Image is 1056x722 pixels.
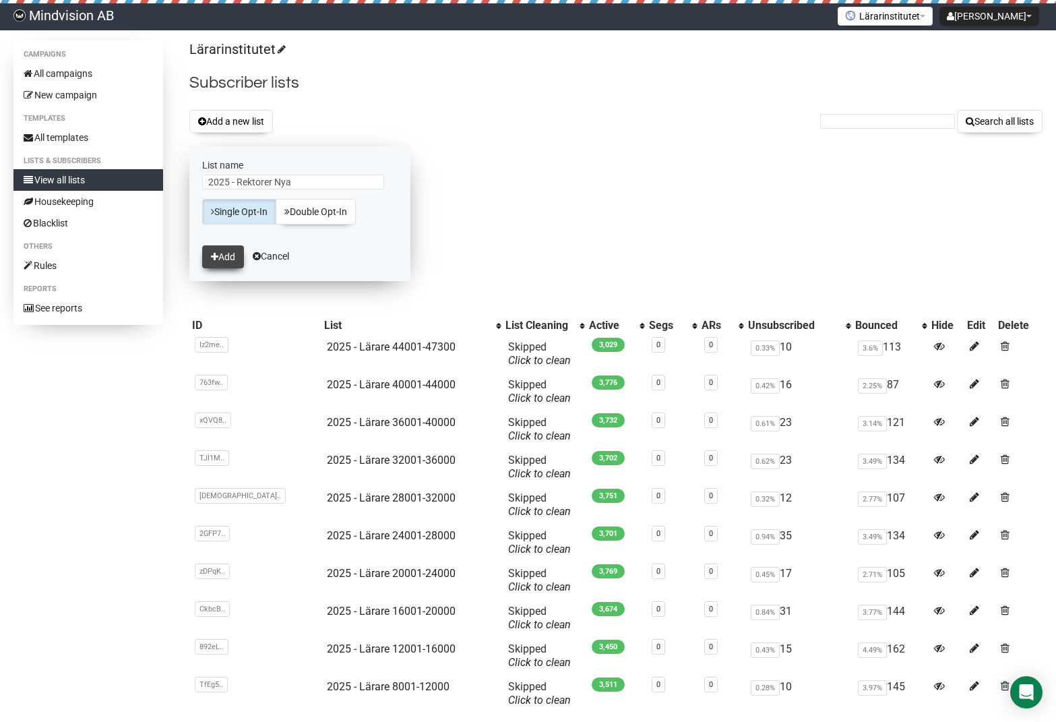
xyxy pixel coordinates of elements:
div: ID [192,319,319,332]
a: 2025 - Lärare 36001-40000 [327,416,456,429]
span: 892eL.. [195,639,228,655]
a: View all lists [13,169,163,191]
span: Skipped [508,340,571,367]
span: 2GFP7.. [195,526,230,541]
a: 2025 - Lärare 24001-28000 [327,529,456,542]
td: 16 [745,373,853,411]
a: 0 [709,680,713,689]
a: 2025 - Lärare 40001-44000 [327,378,456,391]
span: 3.77% [858,605,887,620]
td: 105 [852,562,929,599]
a: 2025 - Lärare 12001-16000 [327,642,456,655]
td: 162 [852,637,929,675]
a: Rules [13,255,163,276]
span: 3,769 [592,564,625,578]
span: 0.61% [751,416,780,431]
span: 0.94% [751,529,780,545]
li: Lists & subscribers [13,153,163,169]
span: Skipped [508,378,571,404]
button: Search all lists [957,110,1043,133]
span: 3,511 [592,678,625,692]
span: 3.6% [858,340,883,356]
button: Add [202,245,244,268]
div: Open Intercom Messenger [1010,676,1043,709]
span: 3,702 [592,451,625,465]
span: 0.84% [751,605,780,620]
a: Click to clean [508,618,571,631]
td: 107 [852,486,929,524]
td: 145 [852,675,929,713]
span: 3,732 [592,413,625,427]
div: Edit [967,319,992,332]
a: Double Opt-In [276,199,356,224]
a: 2025 - Lärare 8001-12000 [327,680,449,693]
span: Skipped [508,680,571,706]
a: 0 [656,529,660,538]
a: 2025 - Lärare 32001-36000 [327,454,456,467]
a: Click to clean [508,429,571,442]
a: Lärarinstitutet [189,41,284,57]
span: Skipped [508,605,571,631]
div: Segs [649,319,685,332]
span: Skipped [508,529,571,555]
a: Blacklist [13,212,163,234]
td: 15 [745,637,853,675]
span: Skipped [508,567,571,593]
td: 113 [852,335,929,373]
a: 0 [656,416,660,425]
th: Unsubscribed: No sort applied, activate to apply an ascending sort [745,316,853,335]
div: Hide [931,319,962,332]
span: 2.71% [858,567,887,582]
a: Click to clean [508,467,571,480]
span: 2.25% [858,378,887,394]
a: Housekeeping [13,191,163,212]
td: 31 [745,599,853,637]
td: 144 [852,599,929,637]
span: 3.97% [858,680,887,696]
a: Click to clean [508,505,571,518]
a: 0 [656,340,660,349]
li: Campaigns [13,47,163,63]
th: Edit: No sort applied, sorting is disabled [964,316,995,335]
div: ARs [702,319,732,332]
span: 0.62% [751,454,780,469]
a: 0 [656,567,660,576]
td: 17 [745,562,853,599]
a: All templates [13,127,163,148]
span: Iz2me.. [195,337,228,353]
td: 87 [852,373,929,411]
button: [PERSON_NAME] [939,7,1039,26]
a: Click to clean [508,392,571,404]
th: Active: No sort applied, activate to apply an ascending sort [586,316,647,335]
th: ARs: No sort applied, activate to apply an ascending sort [699,316,745,335]
a: 0 [656,642,660,651]
td: 121 [852,411,929,448]
span: [DEMOGRAPHIC_DATA].. [195,488,286,504]
span: 3,674 [592,602,625,616]
a: Click to clean [508,543,571,555]
td: 134 [852,448,929,486]
li: Templates [13,111,163,127]
th: Delete: No sort applied, sorting is disabled [995,316,1043,335]
a: Click to clean [508,580,571,593]
a: Click to clean [508,354,571,367]
a: 0 [709,454,713,462]
a: 0 [656,454,660,462]
a: 0 [656,605,660,613]
a: All campaigns [13,63,163,84]
td: 35 [745,524,853,562]
td: 10 [745,675,853,713]
label: List name [202,159,398,171]
td: 10 [745,335,853,373]
span: zDPqK.. [195,564,230,579]
span: Skipped [508,642,571,669]
div: Active [589,319,633,332]
a: 0 [656,378,660,387]
div: Bounced [855,319,915,332]
span: 0.33% [751,340,780,356]
span: CkbcB.. [195,601,230,617]
a: 0 [709,567,713,576]
a: 0 [709,529,713,538]
img: favicons [845,10,856,21]
span: 0.42% [751,378,780,394]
